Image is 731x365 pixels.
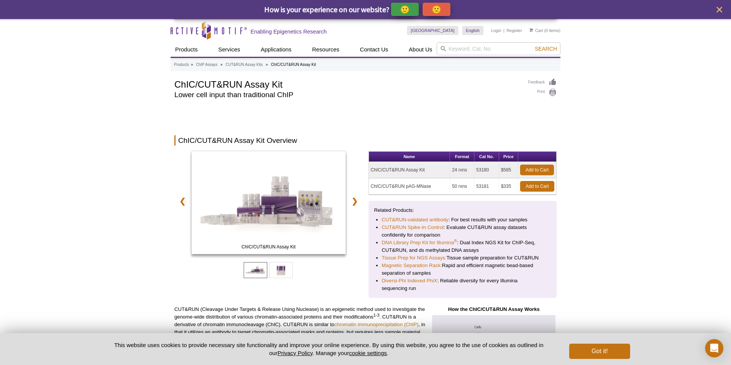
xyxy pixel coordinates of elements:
[450,162,474,178] td: 24 rxns
[174,61,189,68] a: Products
[499,178,518,195] td: $335
[271,62,316,67] li: ChIC/CUT&RUN Assay Kit
[220,62,223,67] li: »
[174,135,557,146] h2: ChIC/CUT&RUN Assay Kit Overview
[174,192,191,210] a: ❮
[382,254,544,262] li: Tissue sample preparation for CUT&RUN
[193,243,344,251] span: ChIC/CUT&RUN Assay Kit
[191,62,193,67] li: »
[374,207,551,214] p: Related Products:
[192,151,346,254] img: ChIC/CUT&RUN Assay Kit
[404,42,437,57] a: About Us
[382,262,544,277] li: Rapid and efficient magnetic bead-based separation of samples
[448,306,539,312] strong: How the ChIC/CUT&RUN Assay Works
[369,162,450,178] td: ChIC/CUT&RUN Assay Kit
[174,91,520,98] h2: Lower cell input than traditional ChIP
[407,26,458,35] a: [GEOGRAPHIC_DATA]
[251,28,327,35] h2: Enabling Epigenetics Research
[450,178,474,195] td: 50 rxns
[530,28,543,33] a: Cart
[266,62,268,67] li: »
[278,350,313,356] a: Privacy Policy
[214,42,245,57] a: Services
[382,216,448,224] a: CUT&RUN-validated antibody
[349,350,387,356] button: cookie settings
[174,78,520,90] h1: ChIC/CUT&RUN Assay Kit
[520,165,554,175] a: Add to Cart
[355,42,393,57] a: Contact Us
[382,216,544,224] li: : For best results with your samples
[705,339,723,357] div: Open Intercom Messenger
[450,152,474,162] th: Format
[454,239,457,243] sup: ®
[171,42,202,57] a: Products
[192,151,346,256] a: ChIC/CUT&RUN Assay Kit
[528,88,557,97] a: Print
[533,45,559,52] button: Search
[569,344,630,359] button: Got it!
[474,178,499,195] td: 53181
[196,61,218,68] a: ChIP Assays
[462,26,484,35] a: English
[530,28,533,32] img: Your Cart
[346,192,363,210] a: ❯
[101,341,557,357] p: This website uses cookies to provide necessary site functionality and improve your online experie...
[474,162,499,178] td: 53180
[382,277,544,292] li: : Reliable diversity for every Illumina sequencing run
[373,313,380,317] sup: 1-3
[334,322,418,327] a: chromatin immunoprecipitation (ChIP)
[308,42,344,57] a: Resources
[499,152,518,162] th: Price
[535,46,557,52] span: Search
[256,42,296,57] a: Applications
[369,152,450,162] th: Name
[382,239,457,247] a: DNA Library Prep Kit for Illumina®
[503,26,504,35] li: |
[491,28,501,33] a: Login
[382,277,437,285] a: Diversi-Phi Indexed PhiX
[715,5,724,14] button: close
[528,78,557,86] a: Feedback
[506,28,522,33] a: Register
[432,5,441,14] p: 🙁
[382,224,544,239] li: : Evaluate CUT&RUN assay datasets confidently for comparison
[382,224,444,231] a: CUT&RUN Spike-In Control
[382,262,442,269] a: Magnetic Separation Rack:
[174,306,425,344] p: CUT&RUN (Cleavage Under Targets & Release Using Nuclease) is an epigenetic method used to investi...
[382,254,447,262] a: Tissue Prep for NGS Assays:
[369,178,450,195] td: ChIC/CUT&RUN pAG-MNase
[382,239,544,254] li: : Dual Index NGS Kit for ChIP-Seq, CUT&RUN, and ds methylated DNA assays
[225,61,263,68] a: CUT&RUN Assay Kits
[499,162,518,178] td: $585
[530,26,560,35] li: (0 items)
[264,5,389,14] span: How is your experience on our website?
[520,181,554,192] a: Add to Cart
[474,152,499,162] th: Cat No.
[400,5,410,14] p: 🙂
[437,42,560,55] input: Keyword, Cat. No.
